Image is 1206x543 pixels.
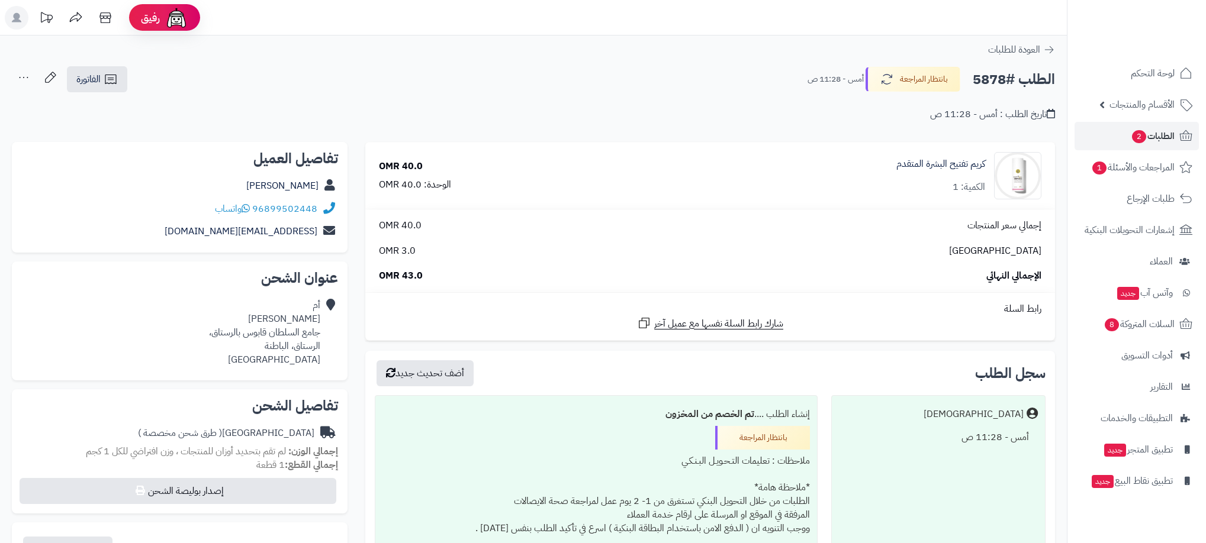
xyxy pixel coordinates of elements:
h2: تفاصيل العميل [21,151,338,166]
span: [GEOGRAPHIC_DATA] [949,244,1041,258]
h2: تفاصيل الشحن [21,399,338,413]
img: logo-2.png [1125,9,1195,34]
span: الفاتورة [76,72,101,86]
button: أضف تحديث جديد [377,360,474,386]
span: جديد [1117,287,1139,300]
a: السلات المتروكة8 [1075,310,1199,338]
a: شارك رابط السلة نفسها مع عميل آخر [637,316,783,331]
a: [PERSON_NAME] [246,179,319,193]
a: الطلبات2 [1075,122,1199,150]
span: الأقسام والمنتجات [1109,96,1175,113]
span: لم تقم بتحديد أوزان للمنتجات ، وزن افتراضي للكل 1 كجم [86,444,286,458]
button: بانتظار المراجعة [866,67,960,92]
a: كريم تفتيح البشرة المتقدم [896,157,985,171]
a: أدوات التسويق [1075,341,1199,370]
a: واتساب [215,202,250,216]
span: المراجعات والأسئلة [1091,159,1175,176]
span: أدوات التسويق [1121,347,1173,364]
a: المراجعات والأسئلة1 [1075,153,1199,182]
span: جديد [1104,444,1126,457]
span: السلات المتروكة [1104,316,1175,332]
h2: عنوان الشحن [21,271,338,285]
a: التقارير [1075,373,1199,401]
small: 1 قطعة [256,458,338,472]
span: رفيق [141,11,160,25]
span: شارك رابط السلة نفسها مع عميل آخر [654,317,783,331]
div: 40.0 OMR [379,160,423,173]
span: 8 [1104,318,1120,332]
img: 1739573726-cm4q21r9m0e1d01kleger9j34_ampoul_2-90x90.png [995,152,1041,199]
div: أمس - 11:28 ص [839,426,1038,449]
div: تاريخ الطلب : أمس - 11:28 ص [930,108,1055,121]
div: إنشاء الطلب .... [382,403,810,426]
strong: إجمالي الوزن: [288,444,338,458]
a: وآتس آبجديد [1075,279,1199,307]
span: وآتس آب [1116,285,1173,301]
span: التقارير [1150,379,1173,395]
a: طلبات الإرجاع [1075,185,1199,213]
span: 1 [1092,161,1107,175]
h2: الطلب #5878 [973,67,1055,92]
span: تطبيق نقاط البيع [1091,473,1173,489]
button: إصدار بوليصة الشحن [20,478,336,504]
span: طلبات الإرجاع [1127,190,1175,207]
span: 40.0 OMR [379,219,422,232]
span: العودة للطلبات [988,43,1040,57]
h3: سجل الطلب [975,366,1046,380]
strong: إجمالي القطع: [285,458,338,472]
div: [DEMOGRAPHIC_DATA] [924,408,1024,421]
span: 43.0 OMR [379,269,423,283]
b: تم الخصم من المخزون [665,407,754,421]
div: الكمية: 1 [953,180,985,194]
span: ( طرق شحن مخصصة ) [138,426,222,440]
span: التطبيقات والخدمات [1101,410,1173,426]
a: الفاتورة [67,66,127,92]
div: أم [PERSON_NAME] جامع السلطان قابوس بالرستاق، الرستاق، الباطنة [GEOGRAPHIC_DATA] [209,299,320,366]
a: تطبيق المتجرجديد [1075,435,1199,464]
div: [GEOGRAPHIC_DATA] [138,426,314,440]
div: بانتظار المراجعة [715,426,810,450]
img: ai-face.png [165,6,188,30]
a: تحديثات المنصة [31,6,61,33]
span: لوحة التحكم [1131,65,1175,82]
div: رابط السلة [370,302,1050,316]
a: تطبيق نقاط البيعجديد [1075,467,1199,495]
a: لوحة التحكم [1075,59,1199,88]
div: الوحدة: 40.0 OMR [379,178,451,192]
span: العملاء [1150,253,1173,270]
span: الإجمالي النهائي [986,269,1041,283]
span: الطلبات [1131,128,1175,144]
a: إشعارات التحويلات البنكية [1075,216,1199,244]
a: العملاء [1075,247,1199,276]
a: [EMAIL_ADDRESS][DOMAIN_NAME] [165,224,317,238]
span: 3.0 OMR [379,244,416,258]
a: العودة للطلبات [988,43,1055,57]
span: تطبيق المتجر [1103,441,1173,458]
span: جديد [1092,475,1114,488]
small: أمس - 11:28 ص [808,73,864,85]
span: إجمالي سعر المنتجات [967,219,1041,232]
a: التطبيقات والخدمات [1075,404,1199,432]
a: 96899502448 [252,202,317,216]
span: 2 [1131,130,1147,144]
span: إشعارات التحويلات البنكية [1085,222,1175,238]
